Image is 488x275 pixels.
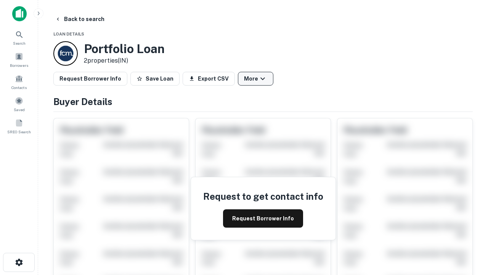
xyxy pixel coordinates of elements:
[12,6,27,21] img: capitalize-icon.png
[84,56,165,65] p: 2 properties (IN)
[52,12,108,26] button: Back to search
[223,209,303,228] button: Request Borrower Info
[183,72,235,86] button: Export CSV
[450,214,488,251] iframe: Chat Widget
[53,32,84,36] span: Loan Details
[11,84,27,91] span: Contacts
[53,72,127,86] button: Request Borrower Info
[2,116,36,136] a: SREO Search
[2,27,36,48] a: Search
[7,129,31,135] span: SREO Search
[84,42,165,56] h3: Portfolio Loan
[2,94,36,114] a: Saved
[10,62,28,68] span: Borrowers
[14,107,25,113] span: Saved
[203,189,323,203] h4: Request to get contact info
[2,71,36,92] a: Contacts
[13,40,26,46] span: Search
[2,49,36,70] a: Borrowers
[130,72,180,86] button: Save Loan
[53,95,473,108] h4: Buyer Details
[238,72,273,86] button: More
